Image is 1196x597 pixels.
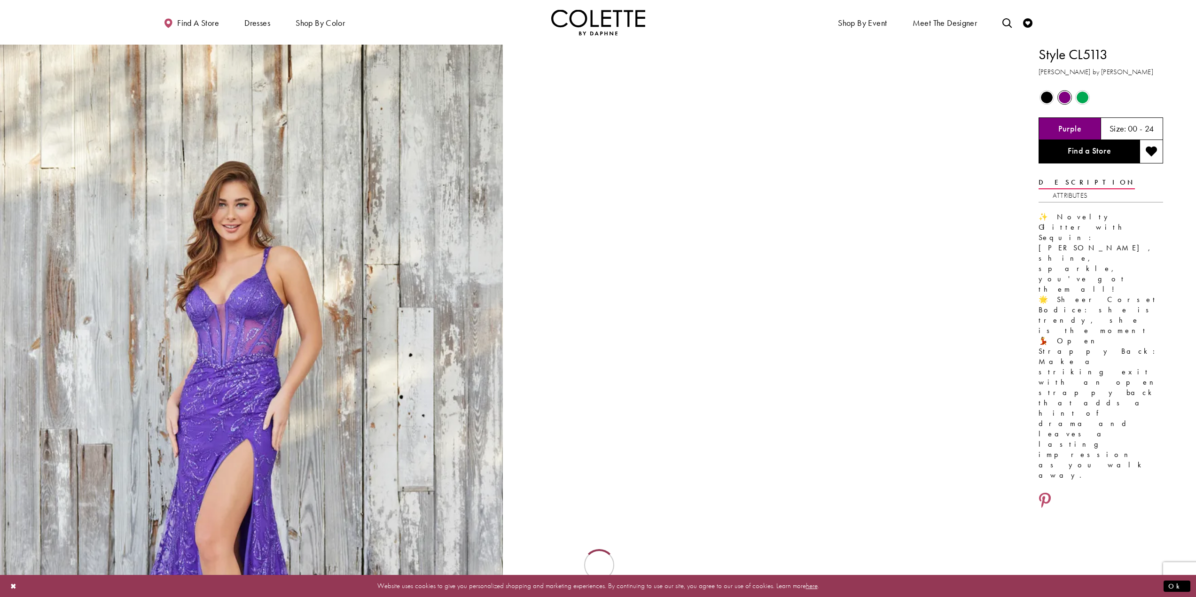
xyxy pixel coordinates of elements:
a: Check Wishlist [1021,9,1035,35]
h5: 00 - 24 [1128,124,1154,133]
video: Style CL5113 Colette by Daphne #1 autoplay loop mute video [508,45,1010,296]
h5: Chosen color [1058,124,1081,133]
h1: Style CL5113 [1039,45,1163,64]
span: Dresses [244,18,270,28]
span: Shop By Event [838,18,887,28]
span: Shop by color [293,9,347,35]
div: Product color controls state depends on size chosen [1039,89,1163,107]
span: Shop By Event [836,9,889,35]
a: Find a store [161,9,221,35]
div: Emerald [1074,89,1091,106]
a: Visit Home Page [551,9,645,35]
a: here [806,581,818,590]
p: Website uses cookies to give you personalized shopping and marketing experiences. By continuing t... [68,580,1128,592]
div: Black [1039,89,1055,106]
img: Colette by Daphne [551,9,645,35]
button: Add to wishlist [1140,140,1163,163]
span: Find a store [177,18,219,28]
a: Toggle search [1000,9,1014,35]
a: Description [1039,176,1135,189]
h3: [PERSON_NAME] by [PERSON_NAME] [1039,67,1163,78]
span: Dresses [242,9,273,35]
div: Purple [1056,89,1073,106]
div: ✨ Novelty Glitter with Sequin: [PERSON_NAME], shine, sparkle, you've got them all! 🌟 Sheer Corset... [1039,212,1163,481]
span: Shop by color [296,18,345,28]
button: Close Dialog [6,578,22,594]
span: Size: [1110,123,1126,134]
a: Find a Store [1039,140,1140,163]
span: Meet the designer [913,18,977,28]
a: Attributes [1053,189,1087,202]
a: Meet the designer [910,9,980,35]
button: Submit Dialog [1164,580,1190,592]
a: Share using Pinterest - Opens in new tab [1039,492,1051,510]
